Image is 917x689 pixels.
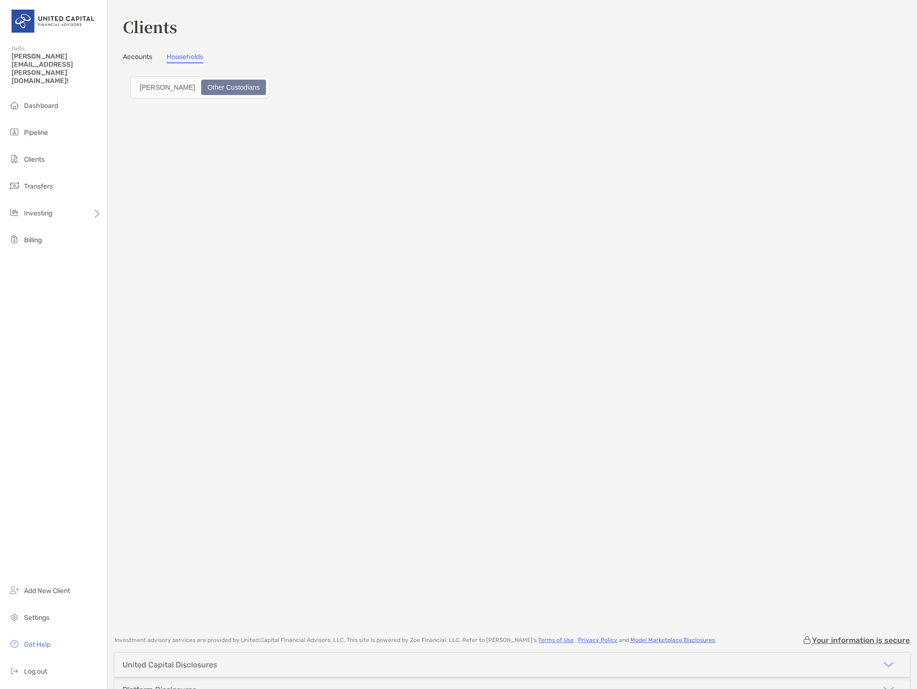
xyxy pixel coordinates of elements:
[123,53,152,63] a: Accounts
[24,102,58,110] span: Dashboard
[9,99,20,111] img: dashboard icon
[9,126,20,138] img: pipeline icon
[167,53,203,63] a: Households
[24,641,50,649] span: Get Help
[24,667,47,676] span: Log out
[9,180,20,191] img: transfers icon
[9,611,20,623] img: settings icon
[122,660,217,669] div: United Capital Disclosures
[24,182,53,190] span: Transfers
[115,637,716,644] p: Investment advisory services are provided by United Capital Financial Advisors, LLC . This site i...
[9,584,20,596] img: add_new_client icon
[578,637,617,643] a: Privacy Policy
[24,614,49,622] span: Settings
[9,665,20,677] img: logout icon
[812,636,910,645] p: Your information is secure
[9,153,20,165] img: clients icon
[24,236,42,244] span: Billing
[9,207,20,218] img: investing icon
[130,76,269,98] div: segmented control
[9,638,20,650] img: get-help icon
[202,81,265,94] div: Other Custodians
[24,129,48,137] span: Pipeline
[883,659,894,670] img: icon arrow
[12,52,101,85] span: [PERSON_NAME][EMAIL_ADDRESS][PERSON_NAME][DOMAIN_NAME]!
[9,234,20,245] img: billing icon
[24,209,52,217] span: Investing
[630,637,715,643] a: Model Marketplace Disclosures
[12,4,96,38] img: United Capital Logo
[538,637,574,643] a: Terms of Use
[24,587,70,595] span: Add New Client
[123,15,902,37] h3: Clients
[134,81,200,94] div: Zoe
[24,155,45,164] span: Clients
